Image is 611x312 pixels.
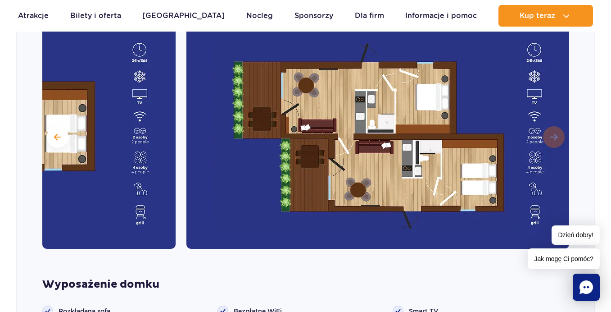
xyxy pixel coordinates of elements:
a: Nocleg [246,5,273,27]
a: [GEOGRAPHIC_DATA] [142,5,225,27]
a: Dla firm [355,5,384,27]
a: Informacje i pomoc [405,5,477,27]
div: Chat [573,274,600,301]
span: Kup teraz [520,12,555,20]
span: Jak mogę Ci pomóc? [528,248,600,269]
a: Sponsorzy [294,5,333,27]
a: Atrakcje [18,5,49,27]
a: Bilety i oferta [70,5,121,27]
strong: Wyposażenie domku [42,278,569,291]
button: Kup teraz [498,5,593,27]
span: Dzień dobry! [552,225,600,245]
